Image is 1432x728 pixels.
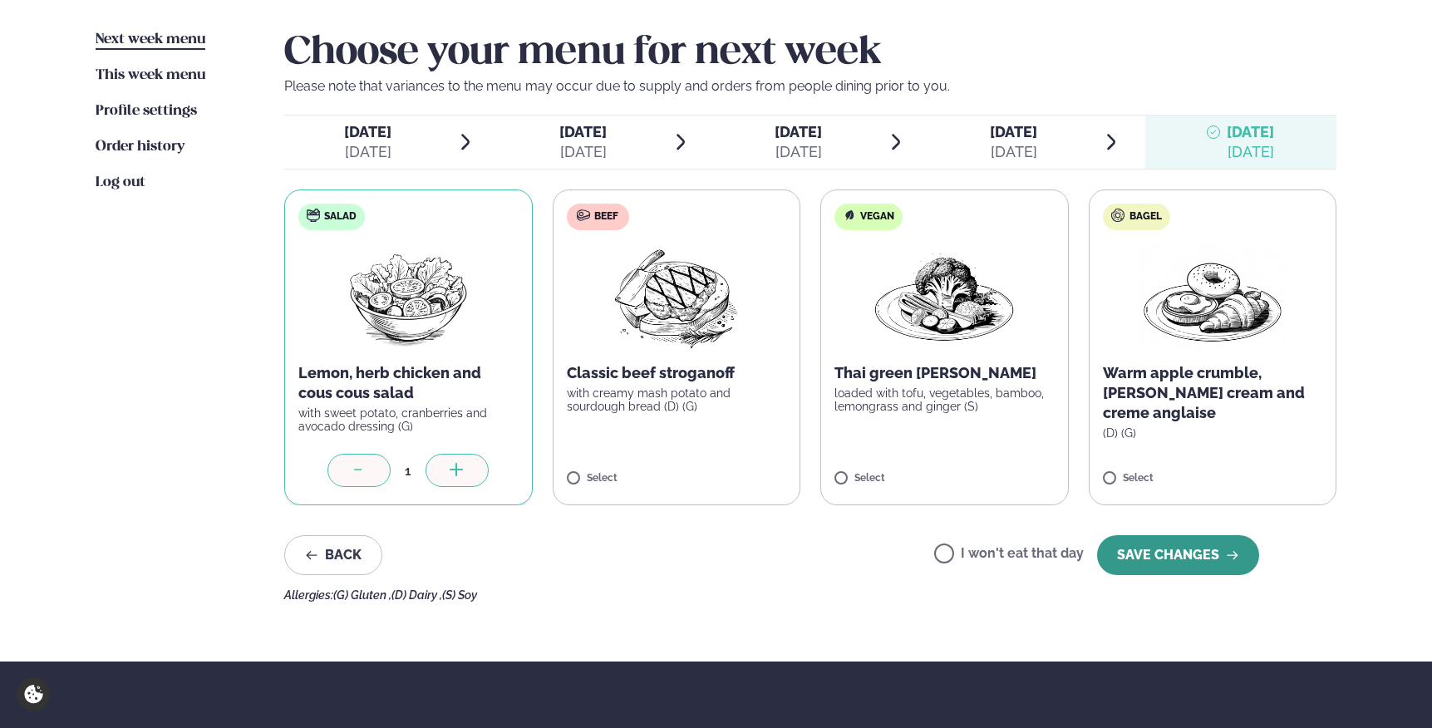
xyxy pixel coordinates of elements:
div: [DATE] [990,142,1037,162]
div: [DATE] [559,142,607,162]
div: Allergies: [284,588,1336,602]
img: Salad.png [335,243,482,350]
span: Profile settings [96,104,197,118]
span: Beef [594,210,618,224]
p: Warm apple crumble, [PERSON_NAME] cream and creme anglaise [1103,363,1323,423]
span: Vegan [860,210,894,224]
p: Lemon, herb chicken and cous cous salad [298,363,519,403]
div: [DATE] [344,142,391,162]
a: Order history [96,137,185,157]
a: This week menu [96,66,205,86]
span: Bagel [1129,210,1162,224]
img: salad.svg [307,209,320,222]
button: SAVE CHANGES [1097,535,1259,575]
a: Profile settings [96,101,197,121]
img: bagle-new-16px.svg [1111,209,1125,222]
span: Salad [324,210,357,224]
img: Vegan.svg [843,209,856,222]
a: Log out [96,173,145,193]
span: (G) Gluten , [333,588,391,602]
p: with sweet potato, cranberries and avocado dressing (G) [298,406,519,433]
p: Please note that variances to the menu may occur due to supply and orders from people dining prio... [284,76,1336,96]
div: [DATE] [775,142,822,162]
span: [DATE] [990,123,1037,140]
span: [DATE] [559,123,607,140]
div: [DATE] [1227,142,1274,162]
div: 1 [391,461,426,480]
span: [DATE] [1227,123,1274,140]
p: (D) (G) [1103,426,1323,440]
button: Back [284,535,382,575]
p: with creamy mash potato and sourdough bread (D) (G) [567,386,787,413]
p: Thai green [PERSON_NAME] [834,363,1055,383]
img: Croissant.png [1139,243,1286,350]
span: [DATE] [775,123,822,140]
h2: Choose your menu for next week [284,30,1336,76]
span: Order history [96,140,185,154]
span: (D) Dairy , [391,588,442,602]
img: Beef-Meat.png [603,243,750,350]
img: beef.svg [577,209,590,222]
span: Log out [96,175,145,189]
span: (S) Soy [442,588,477,602]
a: Next week menu [96,30,205,50]
p: Classic beef stroganoff [567,363,787,383]
span: This week menu [96,68,205,82]
img: Vegan.png [871,243,1017,350]
p: loaded with tofu, vegetables, bamboo, lemongrass and ginger (S) [834,386,1055,413]
a: Cookie settings [17,677,51,711]
span: [DATE] [344,123,391,140]
span: Next week menu [96,32,205,47]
